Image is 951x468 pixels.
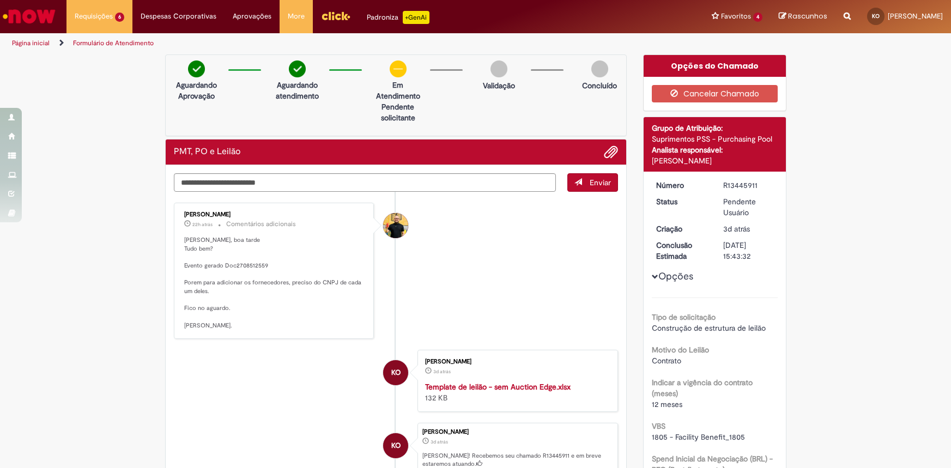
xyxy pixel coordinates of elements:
span: Rascunhos [788,11,827,21]
img: ServiceNow [1,5,57,27]
span: Contrato [652,356,681,366]
b: VBS [652,421,665,431]
div: [PERSON_NAME] [652,155,778,166]
div: R13445911 [723,180,774,191]
dt: Conclusão Estimada [648,240,715,262]
button: Enviar [567,173,618,192]
p: Em Atendimento [372,80,425,101]
time: 25/08/2025 17:43:28 [431,439,448,445]
span: 12 meses [652,399,682,409]
span: Construção de estrutura de leilão [652,323,766,333]
p: Pendente solicitante [372,101,425,123]
button: Cancelar Chamado [652,85,778,102]
button: Adicionar anexos [604,145,618,159]
div: 132 KB [425,381,607,403]
span: [PERSON_NAME] [888,11,943,21]
span: Aprovações [233,11,271,22]
div: Suprimentos PSS - Purchasing Pool [652,133,778,144]
div: [DATE] 15:43:32 [723,240,774,262]
textarea: Digite sua mensagem aqui... [174,173,556,192]
div: Grupo de Atribuição: [652,123,778,133]
span: KO [872,13,880,20]
span: 1805 - Facility Benefit_1805 [652,432,745,442]
b: Indicar a vigência do contrato (meses) [652,378,753,398]
span: 3d atrás [431,439,448,445]
img: circle-minus.png [390,60,407,77]
b: Tipo de solicitação [652,312,716,322]
div: [PERSON_NAME] [425,358,607,365]
p: Validação [483,80,515,91]
div: [PERSON_NAME] [422,429,612,435]
a: Formulário de Atendimento [73,39,154,47]
dt: Número [648,180,715,191]
div: Analista responsável: [652,144,778,155]
span: 3d atrás [723,224,750,234]
p: Aguardando Aprovação [170,80,223,101]
p: [PERSON_NAME], boa tarde Tudo bem? Evento gerado Doc2708512559 Porem para adicionar os fornecedor... [184,236,366,330]
span: 6 [115,13,124,22]
img: check-circle-green.png [289,60,306,77]
small: Comentários adicionais [226,220,296,229]
time: 25/08/2025 17:43:25 [433,368,451,375]
b: Motivo do Leilão [652,345,709,355]
ul: Trilhas de página [8,33,626,53]
time: 25/08/2025 17:43:28 [723,224,750,234]
dt: Criação [648,223,715,234]
a: Template de leilão - sem Auction Edge.xlsx [425,382,571,392]
div: Padroniza [367,11,429,24]
img: check-circle-green.png [188,60,205,77]
a: Página inicial [12,39,50,47]
h2: PMT, PO e Leilão Histórico de tíquete [174,147,240,157]
span: Despesas Corporativas [141,11,216,22]
span: Requisições [75,11,113,22]
div: [PERSON_NAME] [184,211,366,218]
span: 22h atrás [192,221,213,228]
span: 4 [753,13,762,22]
div: Joao Da Costa Dias Junior [383,213,408,238]
div: Opções do Chamado [644,55,786,77]
dt: Status [648,196,715,207]
p: Concluído [582,80,617,91]
span: 3d atrás [433,368,451,375]
div: Karina Dias Bustamante De Oliveira [383,433,408,458]
p: Aguardando atendimento [271,80,324,101]
img: img-circle-grey.png [591,60,608,77]
span: KO [391,433,401,459]
span: KO [391,360,401,386]
time: 27/08/2025 15:11:04 [192,221,213,228]
div: 25/08/2025 17:43:28 [723,223,774,234]
div: Pendente Usuário [723,196,774,218]
div: Karina Dias Bustamante De Oliveira [383,360,408,385]
img: img-circle-grey.png [490,60,507,77]
span: Enviar [590,178,611,187]
span: More [288,11,305,22]
img: click_logo_yellow_360x200.png [321,8,350,24]
span: Favoritos [721,11,751,22]
a: Rascunhos [779,11,827,22]
p: +GenAi [403,11,429,24]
